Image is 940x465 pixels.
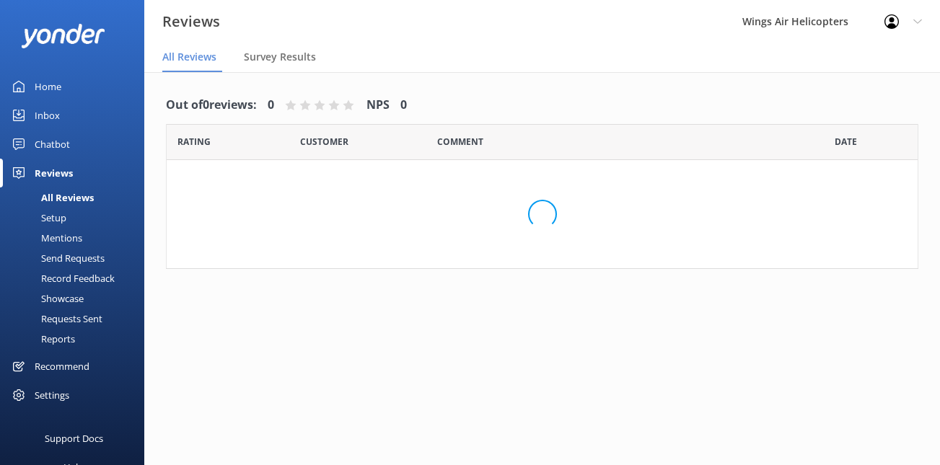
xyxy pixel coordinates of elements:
[162,10,220,33] h3: Reviews
[35,159,73,187] div: Reviews
[9,329,144,349] a: Reports
[9,329,75,349] div: Reports
[300,135,348,149] span: Date
[35,101,60,130] div: Inbox
[400,96,407,115] h4: 0
[9,187,94,208] div: All Reviews
[35,352,89,381] div: Recommend
[9,208,66,228] div: Setup
[9,268,144,288] a: Record Feedback
[9,288,144,309] a: Showcase
[9,248,105,268] div: Send Requests
[9,228,82,248] div: Mentions
[366,96,390,115] h4: NPS
[244,50,316,64] span: Survey Results
[166,96,257,115] h4: Out of 0 reviews:
[9,228,144,248] a: Mentions
[45,424,103,453] div: Support Docs
[9,248,144,268] a: Send Requests
[9,309,102,329] div: Requests Sent
[177,135,211,149] span: Date
[268,96,274,115] h4: 0
[35,130,70,159] div: Chatbot
[35,72,61,101] div: Home
[437,135,483,149] span: Question
[9,268,115,288] div: Record Feedback
[9,288,84,309] div: Showcase
[9,208,144,228] a: Setup
[9,187,144,208] a: All Reviews
[9,309,144,329] a: Requests Sent
[835,135,857,149] span: Date
[162,50,216,64] span: All Reviews
[35,381,69,409] div: Settings
[22,24,105,48] img: yonder-white-logo.png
